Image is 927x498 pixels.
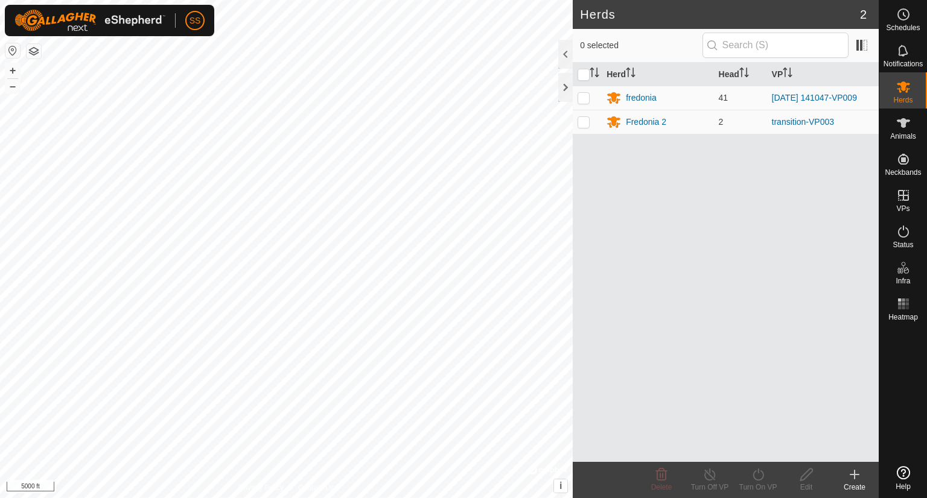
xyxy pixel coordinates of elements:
span: 0 selected [580,39,702,52]
span: 41 [719,93,728,102]
a: [DATE] 141047-VP009 [772,93,857,102]
span: Status [893,241,913,248]
div: Turn Off VP [686,482,734,493]
h2: Herds [580,7,860,22]
input: Search (S) [702,33,849,58]
span: Neckbands [885,169,921,176]
button: i [554,479,567,493]
th: Head [714,63,767,86]
span: Animals [890,133,916,140]
span: Infra [896,277,910,285]
a: Contact Us [298,482,334,493]
span: 2 [719,117,724,127]
button: Map Layers [27,44,41,58]
span: 2 [860,5,867,24]
span: Help [896,483,911,490]
img: Gallagher Logo [14,10,165,31]
th: Herd [602,63,713,86]
a: Help [879,461,927,495]
span: i [559,481,562,491]
span: SS [190,14,201,27]
p-sorticon: Activate to sort [739,69,749,79]
span: Schedules [886,24,920,31]
div: Edit [782,482,830,493]
span: Notifications [884,60,923,68]
a: Privacy Policy [239,482,284,493]
button: + [5,63,20,78]
a: transition-VP003 [772,117,835,127]
div: fredonia [626,92,657,104]
span: Heatmap [888,314,918,321]
div: Create [830,482,879,493]
span: Delete [651,483,672,491]
button: – [5,79,20,93]
div: Turn On VP [734,482,782,493]
span: Herds [893,96,913,104]
p-sorticon: Activate to sort [590,69,599,79]
p-sorticon: Activate to sort [626,69,636,79]
span: VPs [896,205,909,212]
div: Fredonia 2 [626,116,666,128]
th: VP [767,63,879,86]
p-sorticon: Activate to sort [783,69,792,79]
button: Reset Map [5,43,20,58]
